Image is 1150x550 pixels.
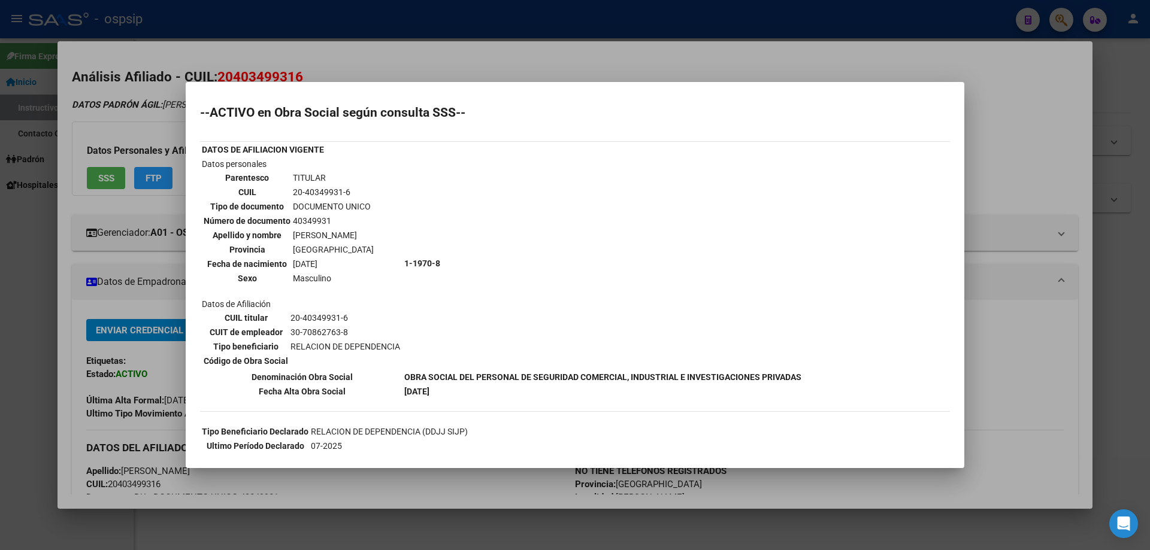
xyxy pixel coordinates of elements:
th: Tipo Beneficiario Declarado [201,425,309,438]
td: [PERSON_NAME] [292,229,374,242]
td: 30-70862763-8 [310,454,734,467]
b: 1-1970-8 [404,259,440,268]
th: CUIT de empleador [203,326,289,339]
td: 20-40349931-6 [292,186,374,199]
td: RELACION DE DEPENDENCIA [290,340,401,353]
b: OBRA SOCIAL DEL PERSONAL DE SEGURIDAD COMERCIAL, INDUSTRIAL E INVESTIGACIONES PRIVADAS [404,372,801,382]
th: Fecha Alta Obra Social [201,385,402,398]
h2: --ACTIVO en Obra Social según consulta SSS-- [200,107,950,118]
td: [GEOGRAPHIC_DATA] [292,243,374,256]
th: Fecha de nacimiento [203,257,291,271]
td: Datos personales Datos de Afiliación [201,157,402,369]
td: DOCUMENTO UNICO [292,200,374,213]
th: Tipo beneficiario [203,340,289,353]
th: CUIL [203,186,291,199]
td: [DATE] [292,257,374,271]
td: 40349931 [292,214,374,227]
th: Sexo [203,272,291,285]
td: Masculino [292,272,374,285]
th: Código de Obra Social [203,354,289,367]
td: 07-2025 [310,439,734,452]
th: CUIT DDJJ [201,454,309,467]
td: TITULAR [292,171,374,184]
div: Open Intercom Messenger [1109,509,1138,538]
th: Parentesco [203,171,291,184]
td: RELACION DE DEPENDENCIA (DDJJ SIJP) [310,425,734,438]
b: DATOS DE AFILIACION VIGENTE [202,145,324,154]
th: Denominación Obra Social [201,370,402,384]
th: Tipo de documento [203,200,291,213]
th: CUIL titular [203,311,289,324]
b: [DATE] [404,387,429,396]
th: Número de documento [203,214,291,227]
th: Ultimo Período Declarado [201,439,309,452]
th: Provincia [203,243,291,256]
td: 30-70862763-8 [290,326,401,339]
th: Apellido y nombre [203,229,291,242]
td: 20-40349931-6 [290,311,401,324]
